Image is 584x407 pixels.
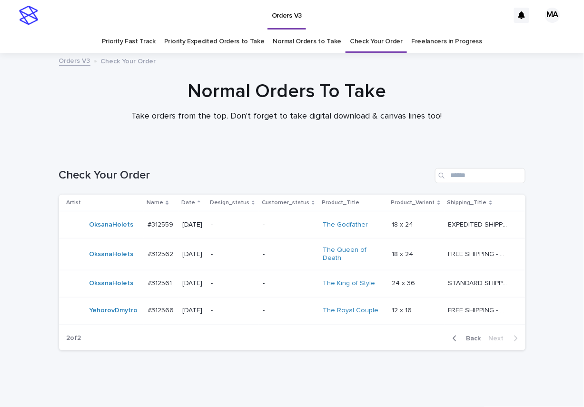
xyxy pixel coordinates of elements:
button: Back [445,334,485,343]
a: Orders V3 [59,55,90,66]
h1: Check Your Order [59,169,431,182]
p: - [263,307,316,315]
p: Shipping_Title [447,198,487,208]
a: OksanaHolets [89,279,134,288]
p: EXPEDITED SHIPPING - preview in 1 business day; delivery up to 5 business days after your approval. [448,219,510,229]
span: Back [461,335,481,342]
p: 2 of 2 [59,327,89,350]
a: OksanaHolets [89,221,134,229]
a: Priority Expedited Orders to Take [164,30,265,53]
div: MA [545,8,560,23]
p: 24 x 36 [392,278,417,288]
a: YehorovDmytro [89,307,138,315]
a: Freelancers in Progress [411,30,482,53]
a: The Queen of Death [323,246,383,262]
p: Design_status [210,198,249,208]
p: - [211,279,255,288]
p: [DATE] [182,307,203,315]
p: [DATE] [182,250,203,258]
tr: YehorovDmytro #312566#312566 [DATE]--The Royal Couple 12 x 1612 x 16 FREE SHIPPING - preview in 1... [59,297,525,324]
p: Date [181,198,195,208]
p: - [263,279,316,288]
a: OksanaHolets [89,250,134,258]
img: stacker-logo-s-only.png [19,6,38,25]
p: #312562 [148,248,175,258]
p: 18 x 24 [392,219,416,229]
a: The King of Style [323,279,376,288]
p: Check Your Order [101,55,156,66]
p: [DATE] [182,279,203,288]
h1: Normal Orders To Take [53,80,520,103]
p: Product_Title [322,198,360,208]
p: FREE SHIPPING - preview in 1-2 business days, after your approval delivery will take 5-10 b.d. [448,305,510,315]
p: - [211,221,255,229]
a: Normal Orders to Take [273,30,342,53]
p: [DATE] [182,221,203,229]
tr: OksanaHolets #312559#312559 [DATE]--The Godfather 18 x 2418 x 24 EXPEDITED SHIPPING - preview in ... [59,211,525,238]
button: Next [485,334,525,343]
input: Search [435,168,525,183]
p: - [263,250,316,258]
p: Customer_status [262,198,309,208]
p: #312559 [148,219,175,229]
p: Artist [67,198,81,208]
p: Name [147,198,163,208]
span: Next [489,335,510,342]
p: - [211,250,255,258]
a: Check Your Order [350,30,403,53]
p: - [211,307,255,315]
a: The Godfather [323,221,368,229]
p: STANDARD SHIPPING - Up to 4 weeks [448,278,510,288]
a: The Royal Couple [323,307,379,315]
tr: OksanaHolets #312562#312562 [DATE]--The Queen of Death 18 x 2418 x 24 FREE SHIPPING - preview in ... [59,238,525,270]
p: - [263,221,316,229]
p: #312561 [148,278,174,288]
p: 18 x 24 [392,248,416,258]
a: Priority Fast Track [102,30,156,53]
p: FREE SHIPPING - preview in 1-2 business days, after your approval delivery will take 5-10 b.d. [448,248,510,258]
p: #312566 [148,305,176,315]
tr: OksanaHolets #312561#312561 [DATE]--The King of Style 24 x 3624 x 36 STANDARD SHIPPING - Up to 4 ... [59,270,525,297]
p: Take orders from the top. Don't forget to take digital download & canvas lines too! [96,111,477,122]
p: Product_Variant [391,198,435,208]
p: 12 x 16 [392,305,414,315]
